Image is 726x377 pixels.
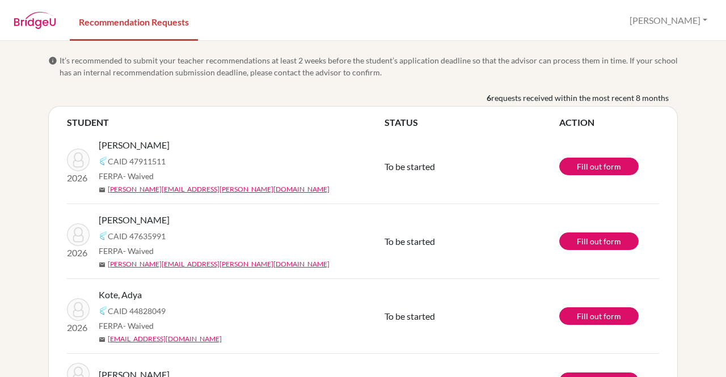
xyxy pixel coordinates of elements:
img: Kote, Adya [67,298,90,321]
span: mail [99,261,105,268]
span: - Waived [123,246,154,256]
p: 2026 [67,321,90,334]
th: STATUS [385,116,559,129]
span: CAID 47635991 [108,230,166,242]
a: Fill out form [559,307,639,325]
span: CAID 47911511 [108,155,166,167]
span: [PERSON_NAME] [99,138,170,152]
span: To be started [385,161,435,172]
a: Fill out form [559,232,639,250]
img: Common App logo [99,231,108,240]
span: FERPA [99,320,154,332]
img: Common App logo [99,306,108,315]
span: requests received within the most recent 8 months [491,92,669,104]
span: mail [99,187,105,193]
span: [PERSON_NAME] [99,213,170,227]
span: FERPA [99,170,154,182]
a: Recommendation Requests [70,2,198,41]
span: FERPA [99,245,154,257]
button: [PERSON_NAME] [624,10,712,31]
span: - Waived [123,321,154,331]
img: Common App logo [99,156,108,166]
span: info [48,56,57,65]
span: Kote, Adya [99,288,142,302]
span: - Waived [123,171,154,181]
a: [EMAIL_ADDRESS][DOMAIN_NAME] [108,334,222,344]
span: It’s recommended to submit your teacher recommendations at least 2 weeks before the student’s app... [60,54,678,78]
img: BridgeU logo [14,12,56,29]
p: 2026 [67,171,90,185]
b: 6 [487,92,491,104]
img: Raina, Shivansh [67,149,90,171]
a: [PERSON_NAME][EMAIL_ADDRESS][PERSON_NAME][DOMAIN_NAME] [108,184,330,194]
span: mail [99,336,105,343]
span: To be started [385,311,435,321]
th: STUDENT [67,116,385,129]
p: 2026 [67,246,90,260]
a: [PERSON_NAME][EMAIL_ADDRESS][PERSON_NAME][DOMAIN_NAME] [108,259,330,269]
span: To be started [385,236,435,247]
th: ACTION [559,116,659,129]
a: Fill out form [559,158,639,175]
span: CAID 44828049 [108,305,166,317]
img: Kavatkar, Kshipra [67,223,90,246]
